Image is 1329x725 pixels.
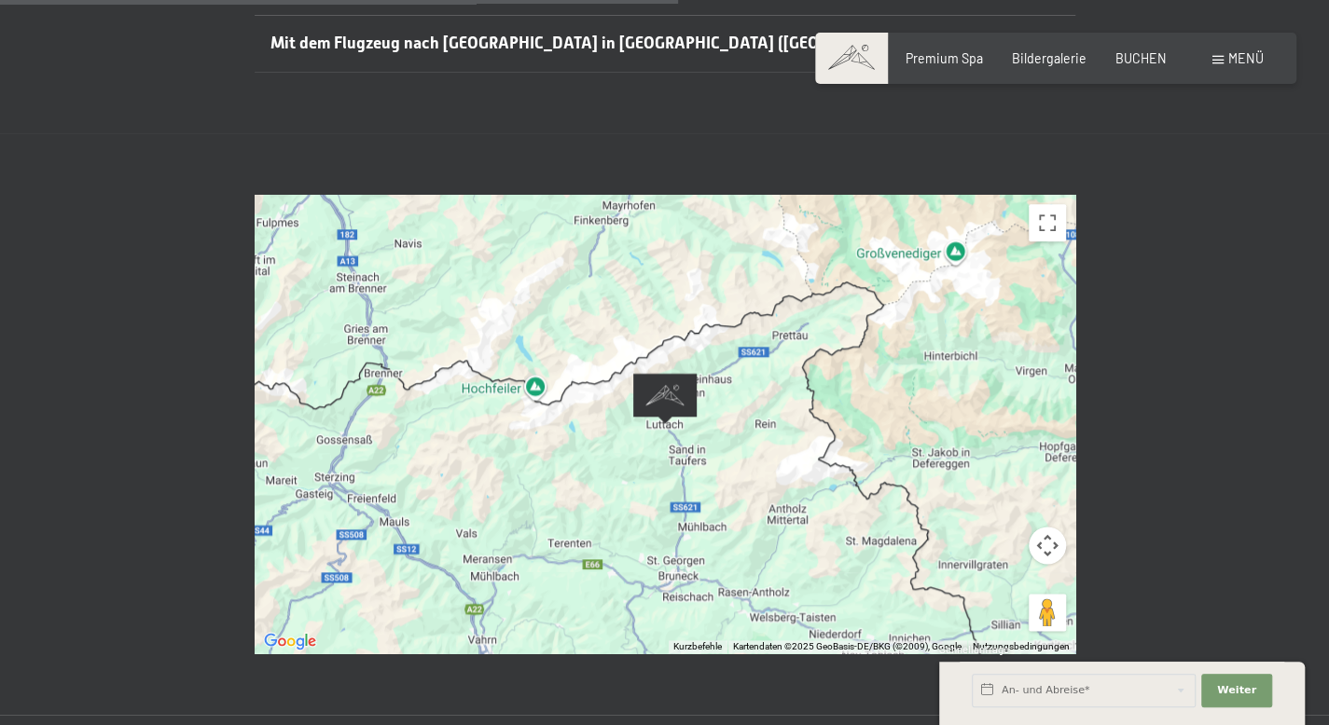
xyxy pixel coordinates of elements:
button: Pegman auf die Karte ziehen, um Street View aufzurufen [1029,594,1066,631]
span: Mit dem Flugzeug nach [GEOGRAPHIC_DATA] in [GEOGRAPHIC_DATA] ([GEOGRAPHIC_DATA]) [270,34,944,52]
a: Dieses Gebiet in Google Maps öffnen (in neuem Fenster) [259,629,321,653]
a: Premium Spa [906,50,983,66]
a: BUCHEN [1115,50,1167,66]
span: Schnellanfrage [939,643,1009,655]
button: Kurzbefehle [673,640,722,653]
span: Menü [1228,50,1264,66]
div: Alpine Luxury SPA Resort SCHWARZENSTEIN [626,365,704,431]
img: Google [259,629,321,653]
a: Bildergalerie [1012,50,1087,66]
button: Kamerasteuerung für die Karte [1029,527,1066,564]
button: Vollbildansicht ein/aus [1029,204,1066,241]
span: Weiter [1217,683,1256,698]
span: Kartendaten ©2025 GeoBasis-DE/BKG (©2009), Google [733,641,962,651]
button: Weiter [1201,674,1272,707]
